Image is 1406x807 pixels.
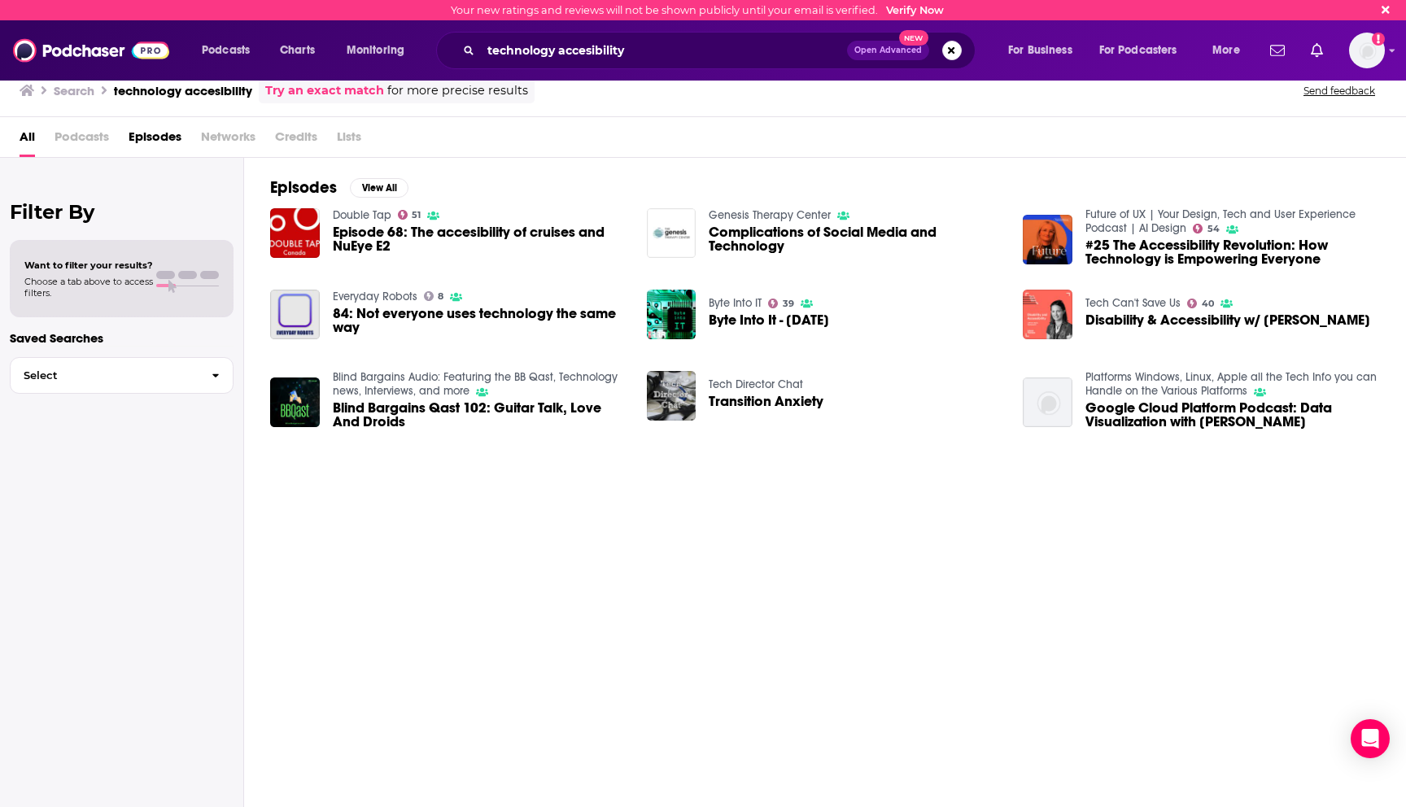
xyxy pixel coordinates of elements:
div: Open Intercom Messenger [1351,719,1390,758]
button: open menu [335,37,426,63]
img: 84: Not everyone uses technology the same way [270,290,320,339]
span: Select [11,370,199,381]
a: Byte Into It - 23 October 2019 [647,290,696,339]
img: Complications of Social Media and Technology [647,208,696,258]
span: Open Advanced [854,46,922,55]
a: Genesis Therapy Center [709,208,831,222]
button: open menu [1089,37,1201,63]
span: For Business [1008,39,1072,62]
button: open menu [190,37,271,63]
a: Everyday Robots [333,290,417,303]
span: 8 [438,293,443,300]
a: 39 [768,299,794,308]
input: Search podcasts, credits, & more... [481,37,847,63]
a: Verify Now [886,4,944,16]
a: Future of UX | Your Design, Tech and User Experience Podcast | AI Design [1085,207,1356,235]
span: Networks [201,124,255,157]
button: Select [10,357,234,394]
span: Logged in as avahancock [1349,33,1385,68]
a: Disability & Accessibility w/ Dr. Giulia Barbareschi [1085,313,1370,327]
span: Charts [280,39,315,62]
span: 40 [1202,300,1214,308]
img: #25 The Accessibility Revolution: How Technology is Empowering Everyone [1023,215,1072,264]
h2: Episodes [270,177,337,198]
span: 54 [1207,225,1220,233]
span: For Podcasters [1099,39,1177,62]
button: open menu [997,37,1093,63]
a: Complications of Social Media and Technology [709,225,1003,253]
button: Open AdvancedNew [847,41,929,60]
a: Double Tap [333,208,391,222]
div: Your new ratings and reviews will not be shown publicly until your email is verified. [451,4,944,16]
a: Blind Bargains Audio: Featuring the BB Qast, Technology news, Interviews, and more [333,370,618,398]
svg: Email not verified [1372,33,1385,46]
a: Google Cloud Platform Podcast: Data Visualization with Manuel Lima [1085,401,1380,429]
span: Google Cloud Platform Podcast: Data Visualization with [PERSON_NAME] [1085,401,1380,429]
a: #25 The Accessibility Revolution: How Technology is Empowering Everyone [1085,238,1380,266]
button: Send feedback [1299,84,1380,98]
a: Blind Bargains Qast 102: Guitar Talk, Love And Droids [333,401,627,429]
span: New [899,30,928,46]
span: Lists [337,124,361,157]
h3: Search [54,83,94,98]
span: Credits [275,124,317,157]
a: 40 [1187,299,1214,308]
span: Byte Into It - [DATE] [709,313,829,327]
img: Blind Bargains Qast 102: Guitar Talk, Love And Droids [270,377,320,427]
img: Transition Anxiety [647,371,696,421]
img: Disability & Accessibility w/ Dr. Giulia Barbareschi [1023,290,1072,339]
a: All [20,124,35,157]
span: Want to filter your results? [24,260,153,271]
a: Try an exact match [265,81,384,100]
img: Google Cloud Platform Podcast: Data Visualization with Manuel Lima [1023,377,1072,427]
a: 84: Not everyone uses technology the same way [333,307,627,334]
a: Episode 68: The accesibility of cruises and NuEye E2 [333,225,627,253]
a: Byte Into It - 23 October 2019 [709,313,829,327]
a: Transition Anxiety [709,395,823,408]
button: Show profile menu [1349,33,1385,68]
a: Show notifications dropdown [1304,37,1330,64]
span: 39 [783,300,794,308]
a: Show notifications dropdown [1264,37,1291,64]
span: More [1212,39,1240,62]
div: Search podcasts, credits, & more... [452,32,991,69]
a: Tech Director Chat [709,377,803,391]
a: Platforms Windows, Linux, Apple all the Tech Info you can Handle on the Various Platforms [1085,370,1377,398]
a: 8 [424,291,444,301]
h2: Filter By [10,200,234,224]
a: Byte Into IT [709,296,762,310]
p: Saved Searches [10,330,234,346]
button: open menu [1201,37,1260,63]
span: Monitoring [347,39,404,62]
a: 54 [1193,224,1220,233]
a: Tech Can't Save Us [1085,296,1181,310]
a: Episodes [129,124,181,157]
img: Episode 68: The accesibility of cruises and NuEye E2 [270,208,320,258]
a: EpisodesView All [270,177,408,198]
span: Disability & Accessibility w/ [PERSON_NAME] [1085,313,1370,327]
span: Podcasts [55,124,109,157]
span: Choose a tab above to access filters. [24,276,153,299]
img: User Profile [1349,33,1385,68]
span: Podcasts [202,39,250,62]
h3: technology accesibility [114,83,252,98]
button: View All [350,178,408,198]
span: for more precise results [387,81,528,100]
img: Podchaser - Follow, Share and Rate Podcasts [13,35,169,66]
